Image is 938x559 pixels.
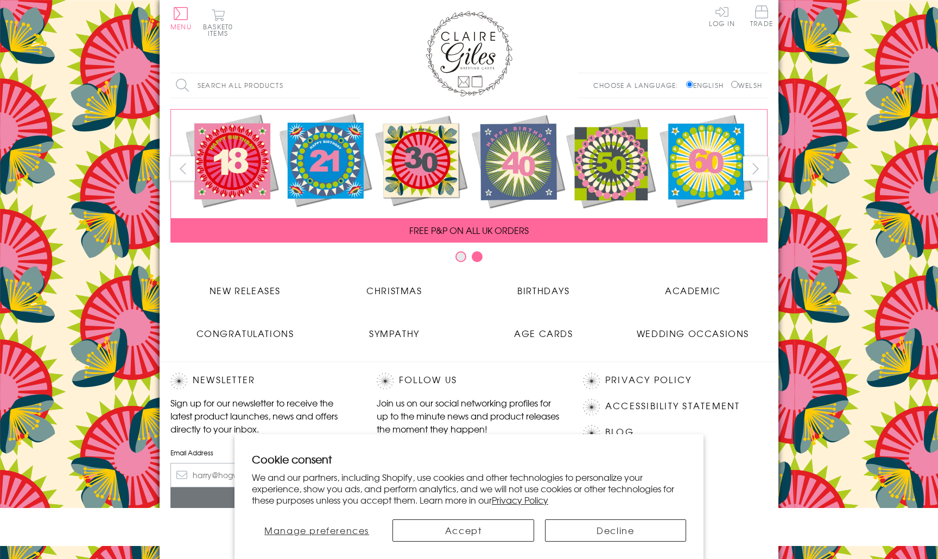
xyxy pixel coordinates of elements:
[170,319,320,340] a: Congratulations
[637,327,749,340] span: Wedding Occasions
[208,22,233,38] span: 0 items
[750,5,773,27] span: Trade
[731,81,738,88] input: Welsh
[750,5,773,29] a: Trade
[264,524,369,537] span: Manage preferences
[170,276,320,297] a: New Releases
[409,224,529,237] span: FREE P&P ON ALL UK ORDERS
[665,284,721,297] span: Academic
[492,493,548,506] a: Privacy Policy
[197,327,294,340] span: Congratulations
[377,373,561,389] h2: Follow Us
[686,80,729,90] label: English
[469,276,618,297] a: Birthdays
[392,519,534,542] button: Accept
[618,319,768,340] a: Wedding Occasions
[731,80,762,90] label: Welsh
[170,463,355,487] input: harry@hogwarts.edu
[472,251,483,262] button: Carousel Page 2 (Current Slide)
[170,448,355,458] label: Email Address
[203,9,233,36] button: Basket0 items
[320,319,469,340] a: Sympathy
[709,5,735,27] a: Log In
[350,73,360,98] input: Search
[366,284,422,297] span: Christmas
[743,156,768,181] button: next
[170,156,195,181] button: prev
[517,284,569,297] span: Birthdays
[455,251,466,262] button: Carousel Page 1
[686,81,693,88] input: English
[252,472,686,505] p: We and our partners, including Shopify, use cookies and other technologies to personalize your ex...
[170,22,192,31] span: Menu
[469,319,618,340] a: Age Cards
[252,519,382,542] button: Manage preferences
[170,396,355,435] p: Sign up for our newsletter to receive the latest product launches, news and offers directly to yo...
[545,519,686,542] button: Decline
[369,327,420,340] span: Sympathy
[170,251,768,268] div: Carousel Pagination
[605,425,634,440] a: Blog
[170,73,360,98] input: Search all products
[320,276,469,297] a: Christmas
[170,487,355,512] input: Subscribe
[252,452,686,467] h2: Cookie consent
[593,80,684,90] p: Choose a language:
[377,396,561,435] p: Join us on our social networking profiles for up to the minute news and product releases the mome...
[605,399,740,414] a: Accessibility Statement
[618,276,768,297] a: Academic
[210,284,281,297] span: New Releases
[514,327,573,340] span: Age Cards
[605,373,692,388] a: Privacy Policy
[426,11,512,97] img: Claire Giles Greetings Cards
[170,7,192,30] button: Menu
[170,373,355,389] h2: Newsletter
